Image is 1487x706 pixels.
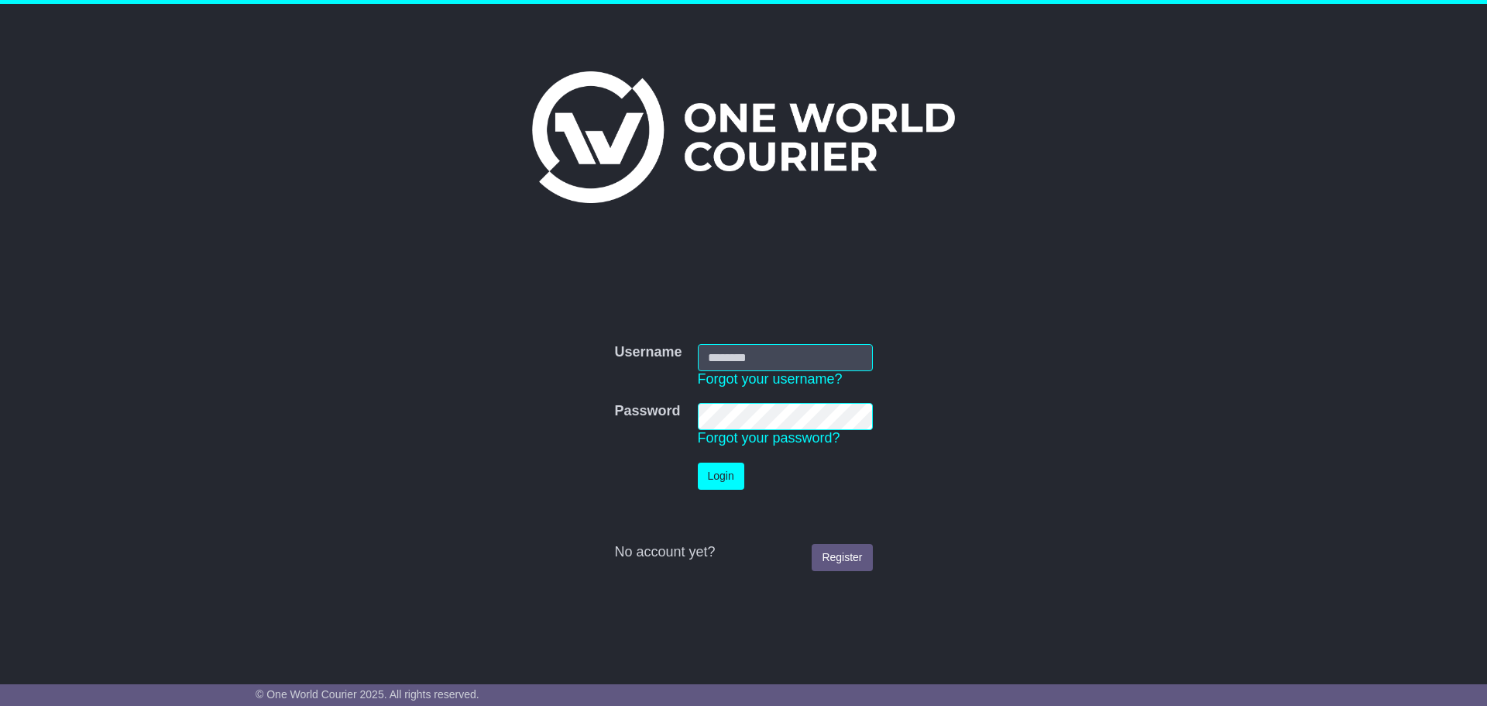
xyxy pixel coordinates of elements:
span: © One World Courier 2025. All rights reserved. [256,688,479,701]
label: Password [614,403,680,420]
a: Forgot your username? [698,371,843,387]
label: Username [614,344,682,361]
div: No account yet? [614,544,872,561]
img: One World [532,71,955,203]
a: Register [812,544,872,571]
button: Login [698,463,744,490]
a: Forgot your password? [698,430,840,446]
